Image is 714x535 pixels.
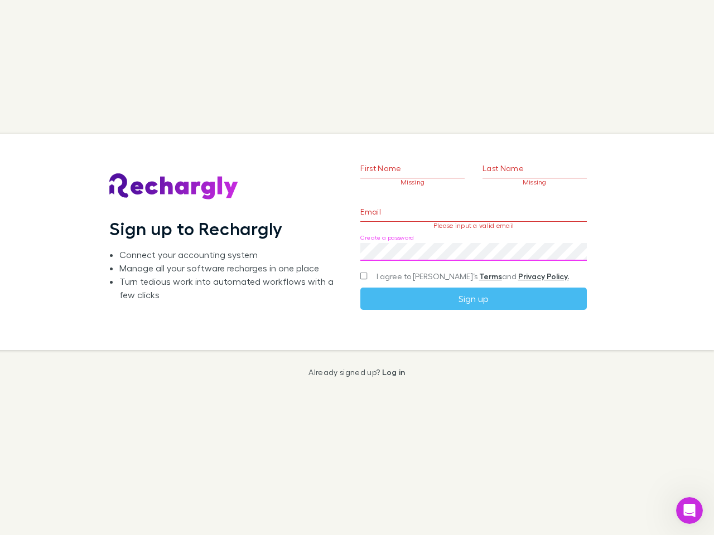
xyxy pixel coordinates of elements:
[382,367,406,377] a: Log in
[377,271,569,282] span: I agree to [PERSON_NAME]’s and
[360,234,414,242] label: Create a password
[119,261,342,275] li: Manage all your software recharges in one place
[360,222,586,230] p: Please input a valid email
[360,178,465,186] p: Missing
[308,368,405,377] p: Already signed up?
[119,248,342,261] li: Connect your accounting system
[119,275,342,301] li: Turn tedious work into automated workflows with a few clicks
[109,218,283,239] h1: Sign up to Rechargly
[483,178,587,186] p: Missing
[676,497,703,524] iframe: Intercom live chat
[479,271,502,281] a: Terms
[109,173,239,200] img: Rechargly's Logo
[518,271,569,281] a: Privacy Policy.
[360,288,586,310] button: Sign up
